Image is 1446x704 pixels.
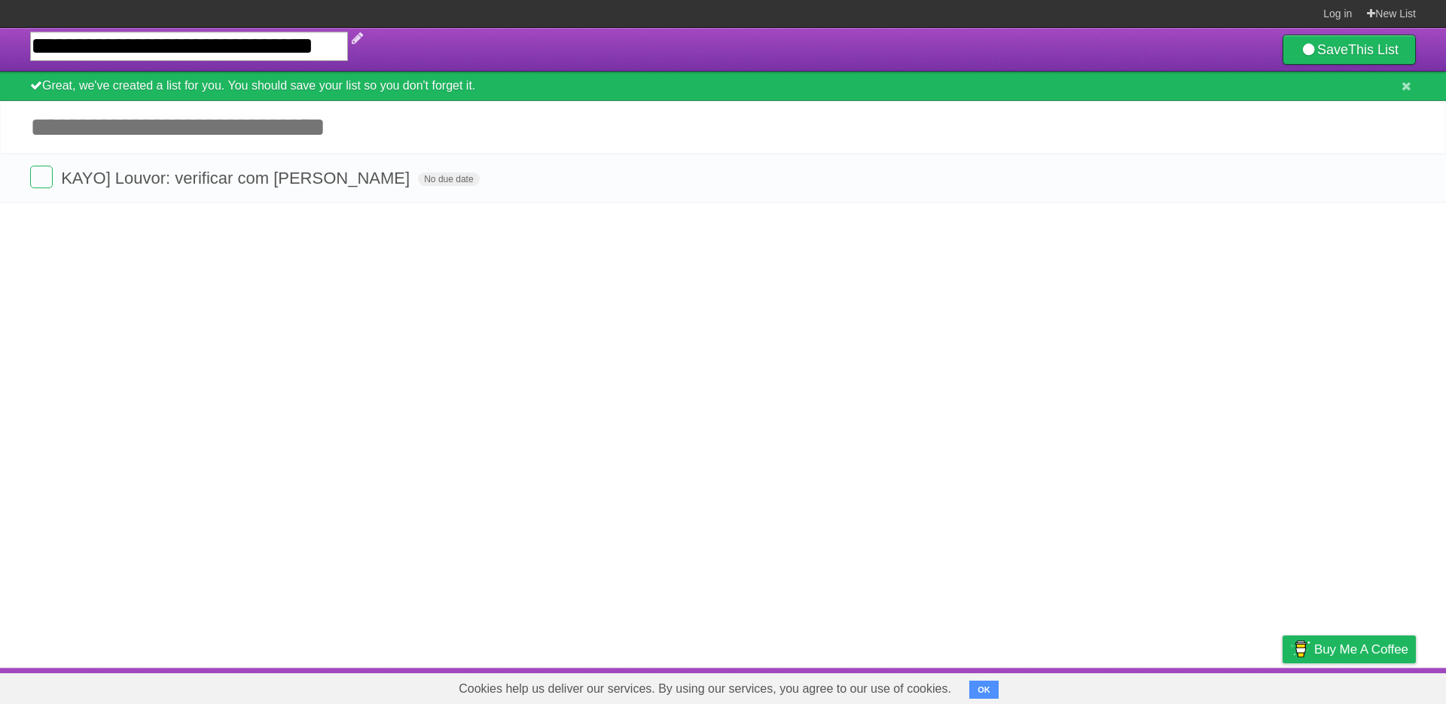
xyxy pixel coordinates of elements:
[444,674,966,704] span: Cookies help us deliver our services. By using our services, you agree to our use of cookies.
[1263,672,1302,700] a: Privacy
[418,172,479,186] span: No due date
[30,166,53,188] label: Done
[1283,635,1416,663] a: Buy me a coffee
[1283,35,1416,65] a: SaveThis List
[1082,672,1114,700] a: About
[1321,672,1416,700] a: Suggest a feature
[1290,636,1310,662] img: Buy me a coffee
[969,681,999,699] button: OK
[1132,672,1193,700] a: Developers
[61,169,413,187] span: KAYO] Louvor: verificar com [PERSON_NAME]
[1314,636,1408,663] span: Buy me a coffee
[1348,42,1399,57] b: This List
[1212,672,1245,700] a: Terms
